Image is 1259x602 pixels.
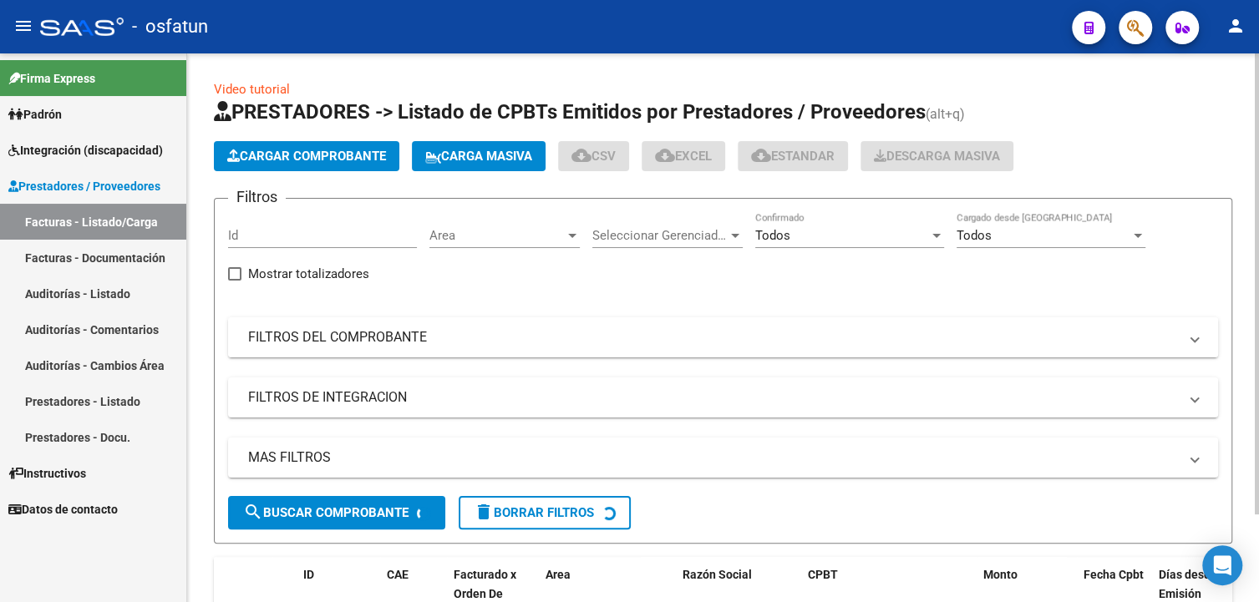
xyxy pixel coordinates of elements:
[228,438,1218,478] mat-expansion-panel-header: MAS FILTROS
[1202,545,1242,585] div: Open Intercom Messenger
[738,141,848,171] button: Estandar
[474,502,494,522] mat-icon: delete
[983,568,1018,581] span: Monto
[474,505,594,520] span: Borrar Filtros
[655,145,675,165] mat-icon: cloud_download
[214,100,926,124] span: PRESTADORES -> Listado de CPBTs Emitidos por Prestadores / Proveedores
[860,141,1013,171] app-download-masive: Descarga masiva de comprobantes (adjuntos)
[248,328,1178,347] mat-panel-title: FILTROS DEL COMPROBANTE
[248,448,1178,467] mat-panel-title: MAS FILTROS
[454,568,516,600] span: Facturado x Orden De
[387,568,409,581] span: CAE
[8,464,86,483] span: Instructivos
[8,105,62,124] span: Padrón
[132,8,208,45] span: - osfatun
[926,106,965,122] span: (alt+q)
[248,388,1178,407] mat-panel-title: FILTROS DE INTEGRACION
[860,141,1013,171] button: Descarga Masiva
[558,141,629,171] button: CSV
[751,145,771,165] mat-icon: cloud_download
[874,149,1000,164] span: Descarga Masiva
[655,149,712,164] span: EXCEL
[592,228,728,243] span: Seleccionar Gerenciador
[1159,568,1217,600] span: Días desde Emisión
[755,228,790,243] span: Todos
[228,377,1218,417] mat-expansion-panel-header: FILTROS DE INTEGRACION
[683,568,752,581] span: Razón Social
[1084,568,1144,581] span: Fecha Cpbt
[214,141,399,171] button: Cargar Comprobante
[228,185,286,209] h3: Filtros
[243,502,263,522] mat-icon: search
[546,568,571,581] span: Area
[808,568,838,581] span: CPBT
[8,500,118,519] span: Datos de contacto
[751,149,835,164] span: Estandar
[227,149,386,164] span: Cargar Comprobante
[13,16,33,36] mat-icon: menu
[429,228,565,243] span: Area
[642,141,725,171] button: EXCEL
[228,496,445,529] button: Buscar Comprobante
[957,228,992,243] span: Todos
[571,145,591,165] mat-icon: cloud_download
[1226,16,1246,36] mat-icon: person
[425,149,532,164] span: Carga Masiva
[8,177,160,195] span: Prestadores / Proveedores
[571,149,616,164] span: CSV
[228,317,1218,357] mat-expansion-panel-header: FILTROS DEL COMPROBANTE
[8,69,95,88] span: Firma Express
[412,141,546,171] button: Carga Masiva
[243,505,409,520] span: Buscar Comprobante
[248,264,369,284] span: Mostrar totalizadores
[459,496,631,529] button: Borrar Filtros
[214,82,290,97] a: Video tutorial
[303,568,314,581] span: ID
[8,141,163,159] span: Integración (discapacidad)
